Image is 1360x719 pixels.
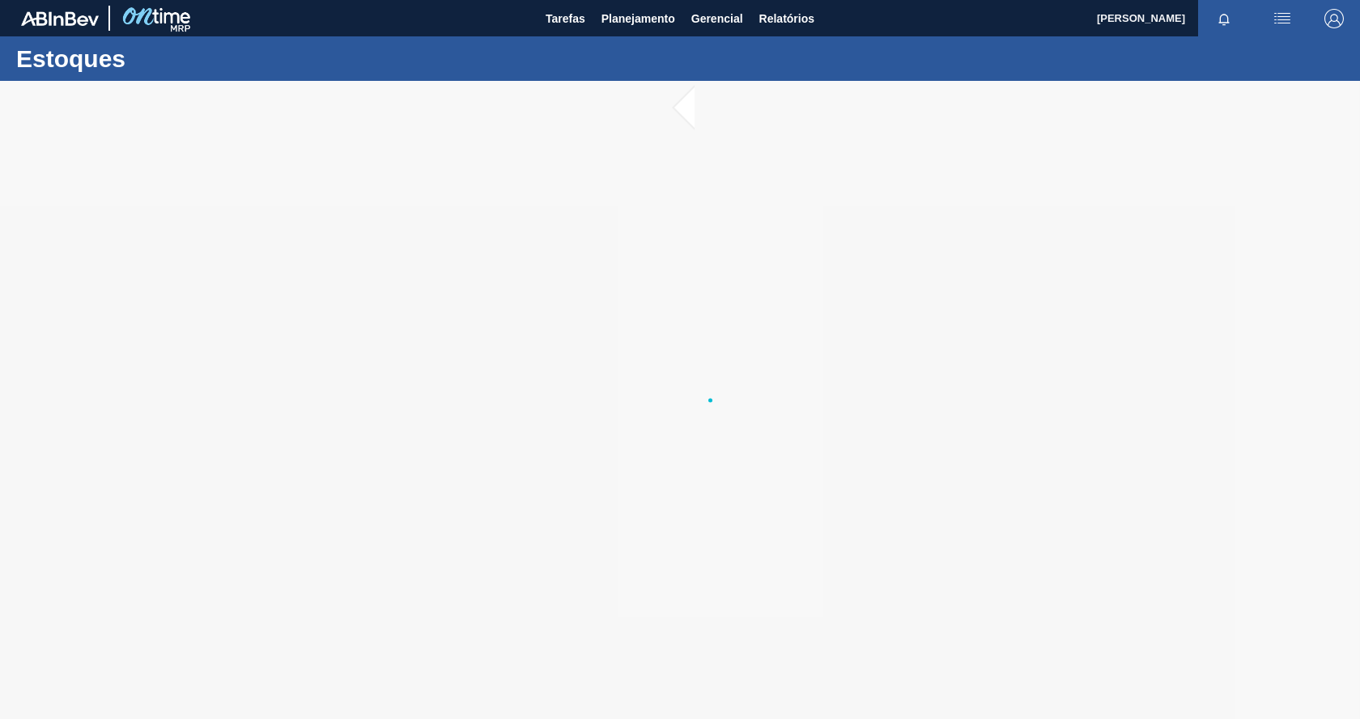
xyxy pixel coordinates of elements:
h1: Estoques [16,49,304,68]
span: Gerencial [691,9,743,28]
span: Relatórios [759,9,814,28]
img: userActions [1273,9,1292,28]
button: Notificações [1198,7,1250,30]
span: Tarefas [546,9,585,28]
img: TNhmsLtSVTkK8tSr43FrP2fwEKptu5GPRR3wAAAABJRU5ErkJggg== [21,11,99,26]
span: Planejamento [601,9,675,28]
img: Logout [1324,9,1344,28]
